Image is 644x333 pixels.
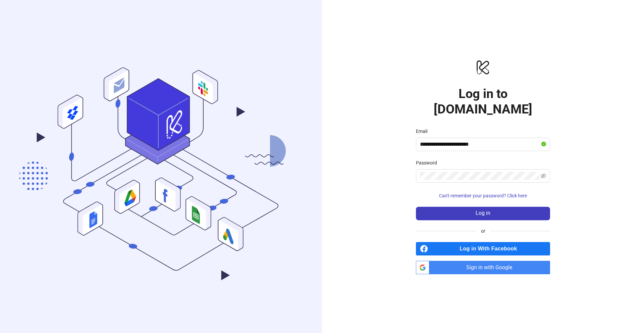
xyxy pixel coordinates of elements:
span: or [476,227,491,235]
a: Log in With Facebook [416,242,550,255]
input: Email [420,140,540,148]
span: Log in [476,210,490,216]
input: Password [420,172,539,180]
a: Can't remember your password? Click here [416,193,550,198]
span: Sign in with Google [432,261,550,274]
button: Log in [416,207,550,220]
span: Log in With Facebook [431,242,550,255]
label: Email [416,128,432,135]
label: Password [416,159,441,166]
button: Can't remember your password? Click here [416,191,550,201]
a: Sign in with Google [416,261,550,274]
span: Can't remember your password? Click here [439,193,527,198]
span: eye-invisible [541,173,546,179]
h1: Log in to [DOMAIN_NAME] [416,86,550,117]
